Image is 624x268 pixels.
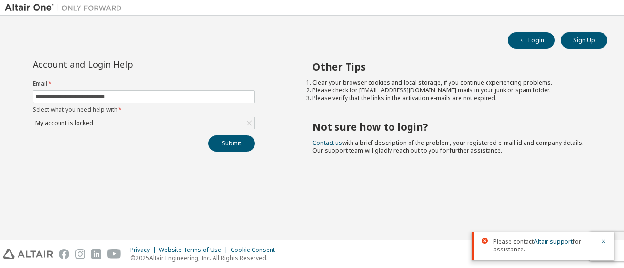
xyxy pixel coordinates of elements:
[130,246,159,254] div: Privacy
[312,139,584,155] span: with a brief description of the problem, your registered e-mail id and company details. Our suppo...
[159,246,231,254] div: Website Terms of Use
[75,249,85,259] img: instagram.svg
[34,118,95,128] div: My account is locked
[561,32,607,49] button: Sign Up
[312,87,590,94] li: Please check for [EMAIL_ADDRESS][DOMAIN_NAME] mails in your junk or spam folder.
[208,135,255,152] button: Submit
[33,80,255,88] label: Email
[33,106,255,114] label: Select what you need help with
[5,3,127,13] img: Altair One
[231,246,281,254] div: Cookie Consent
[33,60,211,68] div: Account and Login Help
[312,121,590,133] h2: Not sure how to login?
[91,249,101,259] img: linkedin.svg
[312,60,590,73] h2: Other Tips
[312,94,590,102] li: Please verify that the links in the activation e-mails are not expired.
[493,238,595,253] span: Please contact for assistance.
[130,254,281,262] p: © 2025 Altair Engineering, Inc. All Rights Reserved.
[59,249,69,259] img: facebook.svg
[107,249,121,259] img: youtube.svg
[3,249,53,259] img: altair_logo.svg
[33,117,254,129] div: My account is locked
[534,237,573,246] a: Altair support
[312,79,590,87] li: Clear your browser cookies and local storage, if you continue experiencing problems.
[508,32,555,49] button: Login
[312,139,342,147] a: Contact us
